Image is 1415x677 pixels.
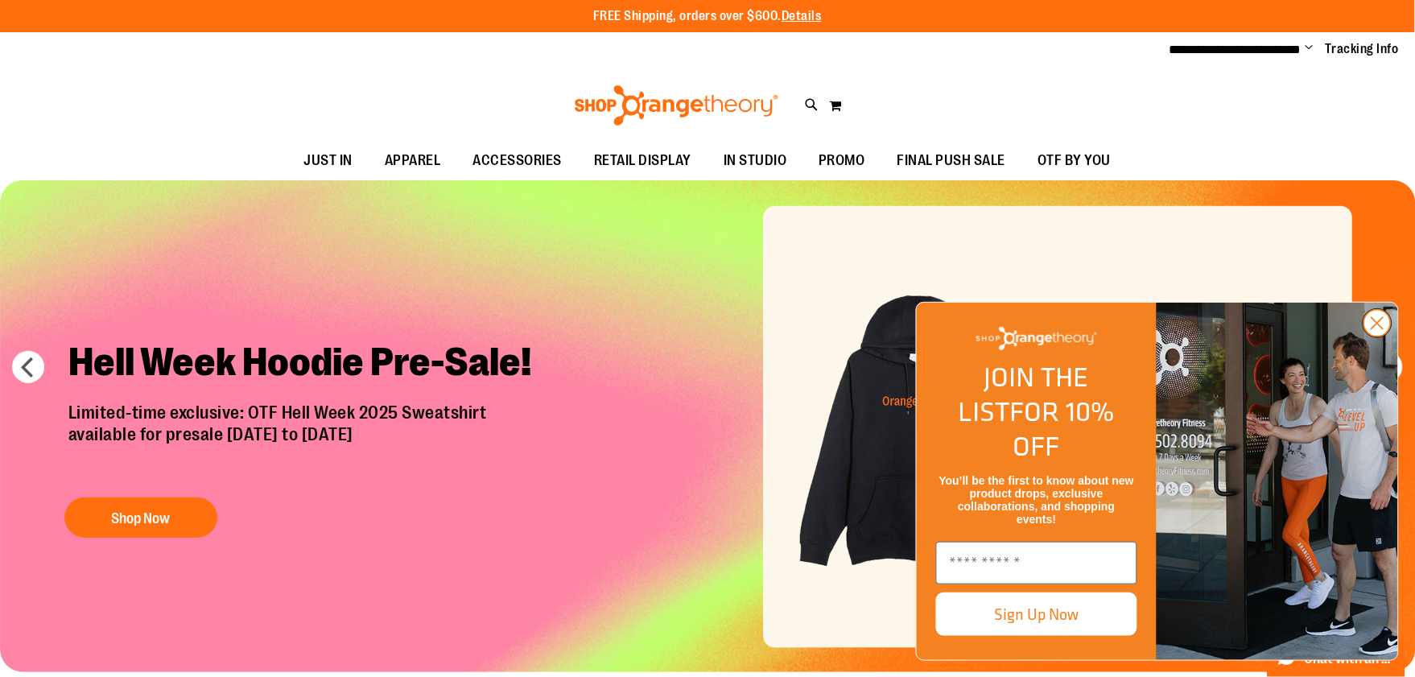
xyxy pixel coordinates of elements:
[473,142,563,179] span: ACCESSORIES
[939,474,1134,526] span: You’ll be the first to know about new product drops, exclusive collaborations, and shopping events!
[1010,391,1115,466] span: FOR 10% OFF
[12,351,44,383] button: prev
[64,497,217,538] button: Shop Now
[1157,303,1398,660] img: Shop Orangtheory
[1326,40,1400,58] a: Tracking Info
[900,286,1415,677] div: FLYOUT Form
[976,327,1097,350] img: Shop Orangetheory
[56,326,559,402] h2: Hell Week Hoodie Pre-Sale!
[782,9,822,23] a: Details
[1306,41,1314,57] button: Account menu
[1363,308,1392,338] button: Close dialog
[385,142,441,179] span: APPAREL
[593,7,822,26] p: FREE Shipping, orders over $600.
[897,142,1006,179] span: FINAL PUSH SALE
[819,142,866,179] span: PROMO
[1038,142,1112,179] span: OTF BY YOU
[594,142,691,179] span: RETAIL DISPLAY
[56,402,559,481] p: Limited-time exclusive: OTF Hell Week 2025 Sweatshirt available for presale [DATE] to [DATE]
[724,142,787,179] span: IN STUDIO
[936,542,1137,584] input: Enter email
[572,85,781,126] img: Shop Orangetheory
[959,357,1089,431] span: JOIN THE LIST
[936,592,1137,636] button: Sign Up Now
[304,142,353,179] span: JUST IN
